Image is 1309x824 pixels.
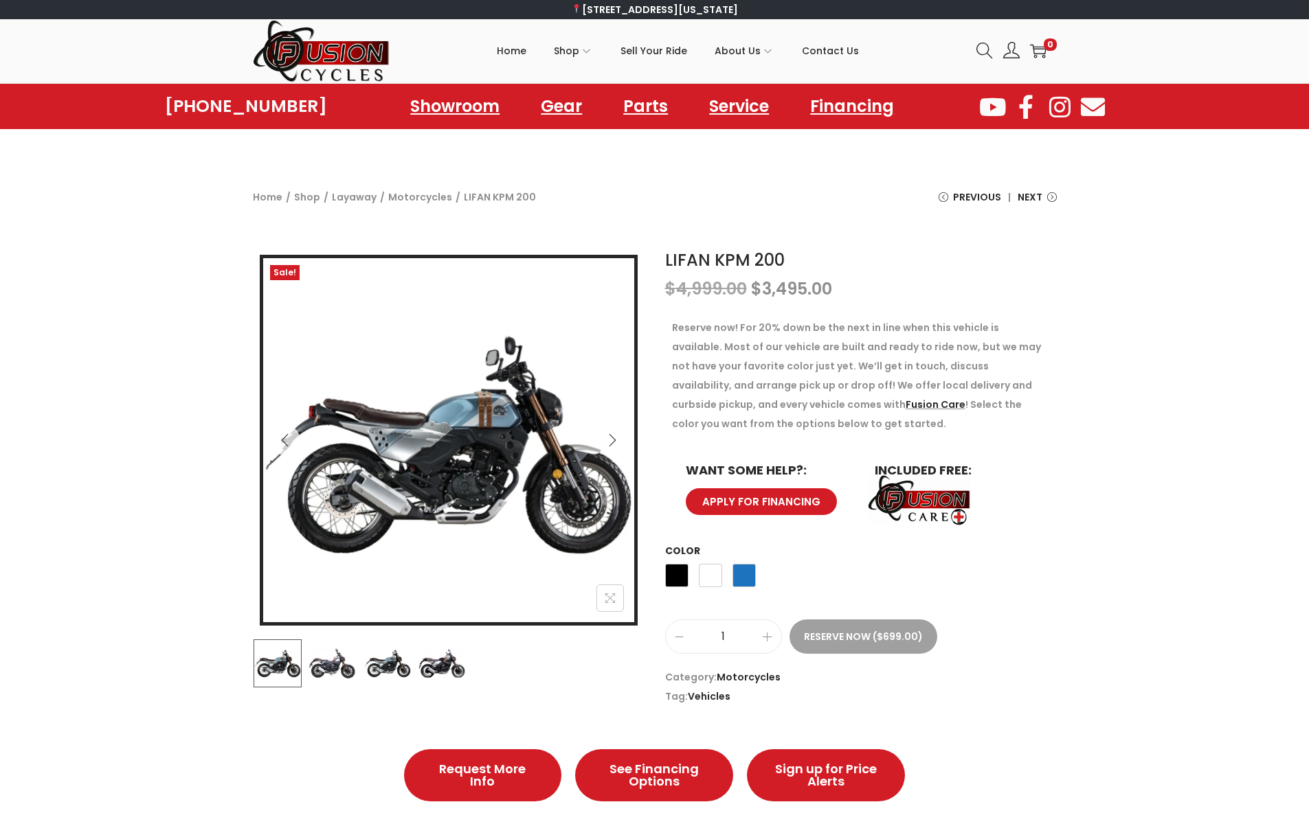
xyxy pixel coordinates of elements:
[666,627,781,646] input: Product quantity
[165,97,327,116] a: [PHONE_NUMBER]
[380,187,385,207] span: /
[418,639,466,687] img: Product image
[717,670,781,684] a: Motorcycles
[324,187,328,207] span: /
[286,187,291,207] span: /
[396,91,908,122] nav: Menu
[796,91,908,122] a: Financing
[715,34,761,68] span: About Us
[802,20,859,82] a: Contact Us
[554,20,593,82] a: Shop
[939,187,1001,217] a: Previous
[875,464,1036,477] h6: INCLUDED FREE:
[686,488,837,515] a: APPLY FOR FINANCING
[571,3,738,16] a: [STREET_ADDRESS][US_STATE]
[672,318,1050,433] p: Reserve now! For 20% down be the next in line when this vehicle is available. Most of our vehicle...
[396,91,513,122] a: Showroom
[802,34,859,68] span: Contact Us
[390,20,966,82] nav: Primary navigation
[686,464,847,477] h6: WANT SOME HELP?:
[527,91,596,122] a: Gear
[751,277,762,300] span: $
[263,258,634,629] img: LIFAN KPM 200
[609,91,682,122] a: Parts
[1030,43,1047,59] a: 0
[294,190,320,204] a: Shop
[1018,187,1057,217] a: Next
[906,398,965,411] a: Fusion Care
[953,187,1001,207] span: Previous
[702,496,820,507] span: APPLY FOR FINANCING
[620,20,687,82] a: Sell Your Ride
[388,190,452,204] a: Motorcycles
[363,639,412,687] img: Product image
[456,187,460,207] span: /
[688,689,730,703] a: Vehicles
[464,187,536,207] span: LIFAN KPM 200
[665,277,676,300] span: $
[575,749,733,801] a: See Financing Options
[597,425,627,455] button: Next
[774,763,877,788] span: Sign up for Price Alerts
[497,20,526,82] a: Home
[665,667,1057,687] span: Category:
[270,425,300,455] button: Previous
[603,763,706,788] span: See Financing Options
[497,34,526,68] span: Home
[404,749,562,801] a: Request More Info
[308,639,356,687] img: Product image
[665,544,700,558] label: Color
[554,34,579,68] span: Shop
[715,20,774,82] a: About Us
[572,4,581,14] img: 📍
[695,91,783,122] a: Service
[751,277,832,300] bdi: 3,495.00
[665,277,747,300] bdi: 4,999.00
[253,190,282,204] a: Home
[790,619,937,654] button: Reserve Now ($699.00)
[254,639,302,687] img: Product image
[620,34,687,68] span: Sell Your Ride
[1018,187,1042,207] span: Next
[747,749,905,801] a: Sign up for Price Alerts
[665,687,1057,706] span: Tag:
[253,19,390,83] img: Woostify retina logo
[432,763,535,788] span: Request More Info
[332,190,377,204] a: Layaway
